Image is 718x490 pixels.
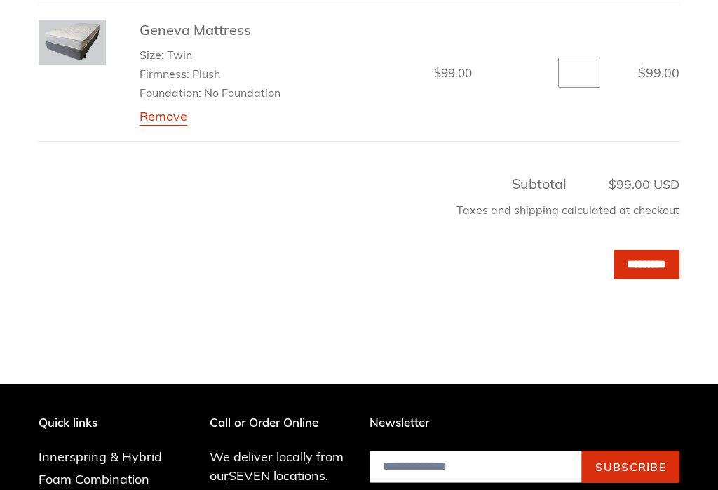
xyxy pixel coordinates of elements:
[512,175,567,192] span: Subtotal
[39,194,679,232] div: Taxes and shipping calculated at checkout
[140,84,280,101] li: Foundation: No Foundation
[582,451,679,483] button: Subscribe
[39,20,106,65] img: Geneva-Mattress-and-Foundation
[370,416,679,430] p: Newsletter
[39,449,162,465] a: Innerspring & Hybrid
[570,175,679,194] span: $99.00 USD
[140,46,280,63] li: Size: Twin
[210,447,349,485] p: We deliver locally from our .
[595,460,666,474] span: Subscribe
[342,64,472,82] dd: $99.00
[638,65,679,81] span: $99.00
[39,471,149,487] a: Foam Combination
[140,21,251,39] a: Geneva Mattress
[140,108,187,126] a: Remove Geneva Mattress - Twin / Plush / No Foundation
[370,451,582,483] input: Email address
[210,416,349,430] p: Call or Order Online
[39,416,183,430] p: Quick links
[140,44,280,102] ul: Product details
[39,310,679,340] iframe: PayPal-paypal
[140,65,280,82] li: Firmness: Plush
[229,468,325,484] a: SEVEN locations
